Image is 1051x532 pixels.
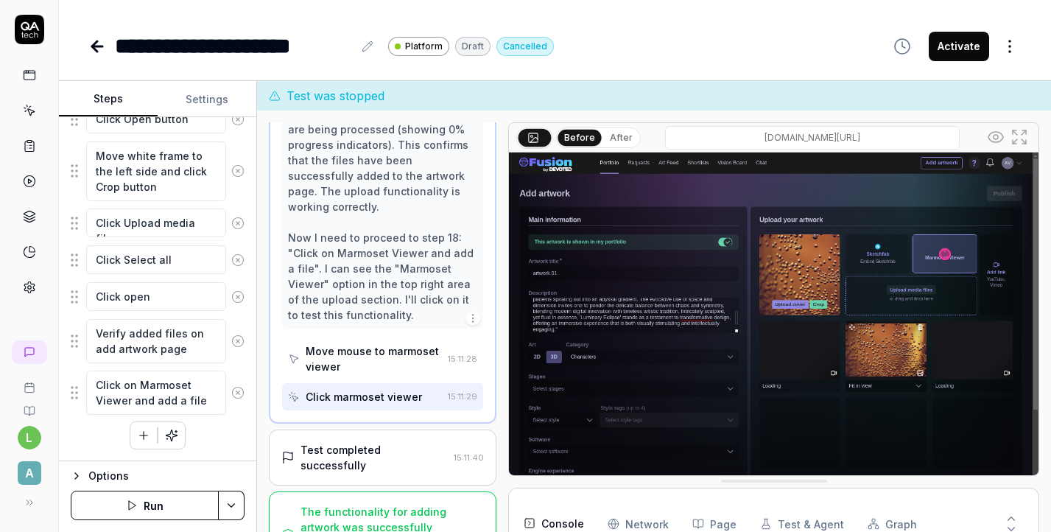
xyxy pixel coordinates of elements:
button: Remove step [226,378,250,407]
time: 15:11:40 [454,452,484,463]
button: Move mouse to marmoset viewer15:11:28 [282,337,483,380]
button: Remove step [226,105,250,134]
button: Remove step [226,245,250,275]
button: Before [558,129,602,145]
div: Suggestions [71,281,245,312]
button: Open in full screen [1008,125,1031,149]
button: Options [71,467,245,485]
div: Suggestions [71,104,245,135]
div: Suggestions [71,318,245,364]
button: Activate [929,32,989,61]
button: Remove step [226,326,250,356]
div: Move mouse to marmoset viewer [306,343,442,374]
img: Screenshot [509,153,1038,483]
a: Documentation [6,393,52,417]
button: Remove step [226,282,250,312]
a: Platform [388,36,449,56]
button: Steps [59,82,158,117]
div: Suggestions [71,370,245,416]
span: Platform [405,40,443,53]
span: Test was stopped [287,87,384,105]
time: 15:11:28 [448,354,477,364]
button: Remove step [226,156,250,186]
button: Run [71,491,219,520]
a: New conversation [12,340,47,364]
button: l [18,426,41,449]
div: Draft [455,37,491,56]
span: A [18,461,41,485]
a: Book a call with us [6,370,52,393]
time: 15:11:29 [448,391,477,402]
div: Suggestions [71,245,245,276]
div: Suggestions [71,208,245,239]
button: Click marmoset viewer15:11:29 [282,383,483,410]
button: Show all interative elements [984,125,1008,149]
button: View version history [885,32,920,61]
button: After [604,130,639,146]
div: Click marmoset viewer [306,389,422,405]
div: Suggestions [71,141,245,202]
div: Cancelled [496,37,554,56]
button: Settings [158,82,256,117]
button: Remove step [226,209,250,238]
button: A [6,449,52,488]
div: Options [88,467,245,485]
div: Test completed successfully [300,442,448,473]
